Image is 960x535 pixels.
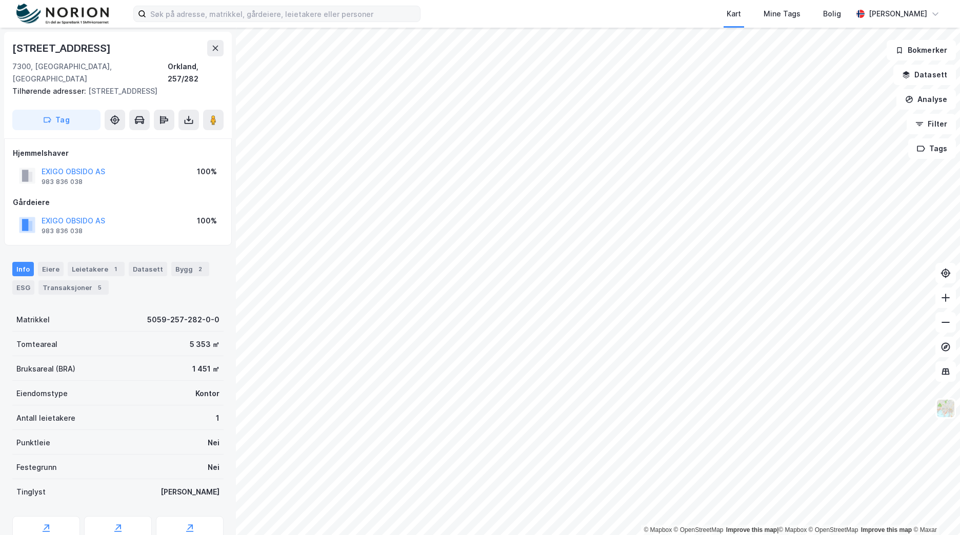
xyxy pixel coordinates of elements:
[42,178,83,186] div: 983 836 038
[68,262,125,276] div: Leietakere
[208,461,219,474] div: Nei
[16,486,46,498] div: Tinglyst
[16,412,75,424] div: Antall leietakere
[110,264,121,274] div: 1
[907,114,956,134] button: Filter
[129,262,167,276] div: Datasett
[216,412,219,424] div: 1
[38,280,109,295] div: Transaksjoner
[16,461,56,474] div: Festegrunn
[192,363,219,375] div: 1 451 ㎡
[887,40,956,60] button: Bokmerker
[727,8,741,20] div: Kart
[197,215,217,227] div: 100%
[909,486,960,535] iframe: Chat Widget
[644,525,937,535] div: |
[16,437,50,449] div: Punktleie
[38,262,64,276] div: Eiere
[16,363,75,375] div: Bruksareal (BRA)
[908,138,956,159] button: Tags
[12,40,113,56] div: [STREET_ADDRESS]
[208,437,219,449] div: Nei
[909,486,960,535] div: Kontrollprogram for chat
[896,89,956,110] button: Analyse
[94,282,105,293] div: 5
[16,338,57,351] div: Tomteareal
[12,87,88,95] span: Tilhørende adresser:
[190,338,219,351] div: 5 353 ㎡
[726,526,777,533] a: Improve this map
[12,262,34,276] div: Info
[12,110,101,130] button: Tag
[195,387,219,400] div: Kontor
[168,60,224,85] div: Orkland, 257/282
[195,264,205,274] div: 2
[12,280,34,295] div: ESG
[893,65,956,85] button: Datasett
[809,526,858,533] a: OpenStreetMap
[861,526,912,533] a: Improve this map
[778,526,807,533] a: Mapbox
[171,262,209,276] div: Bygg
[644,526,672,533] a: Mapbox
[16,387,68,400] div: Eiendomstype
[764,8,801,20] div: Mine Tags
[823,8,841,20] div: Bolig
[869,8,927,20] div: [PERSON_NAME]
[936,399,955,418] img: Z
[197,166,217,178] div: 100%
[12,85,215,97] div: [STREET_ADDRESS]
[161,486,219,498] div: [PERSON_NAME]
[13,147,223,159] div: Hjemmelshaver
[12,60,168,85] div: 7300, [GEOGRAPHIC_DATA], [GEOGRAPHIC_DATA]
[16,314,50,326] div: Matrikkel
[42,227,83,235] div: 983 836 038
[147,314,219,326] div: 5059-257-282-0-0
[16,4,109,25] img: norion-logo.80e7a08dc31c2e691866.png
[13,196,223,209] div: Gårdeiere
[146,6,420,22] input: Søk på adresse, matrikkel, gårdeiere, leietakere eller personer
[674,526,724,533] a: OpenStreetMap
